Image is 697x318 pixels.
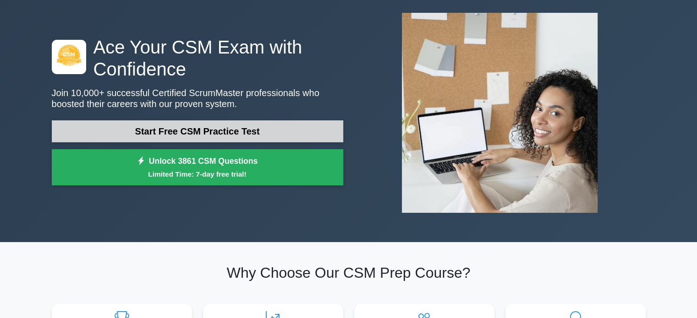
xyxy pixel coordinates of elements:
a: Unlock 3861 CSM QuestionsLimited Time: 7-day free trial! [52,149,343,186]
small: Limited Time: 7-day free trial! [63,169,332,179]
a: Start Free CSM Practice Test [52,120,343,142]
p: Join 10,000+ successful Certified ScrumMaster professionals who boosted their careers with our pr... [52,87,343,109]
h1: Ace Your CSM Exam with Confidence [52,36,343,80]
h2: Why Choose Our CSM Prep Course? [52,264,646,281]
